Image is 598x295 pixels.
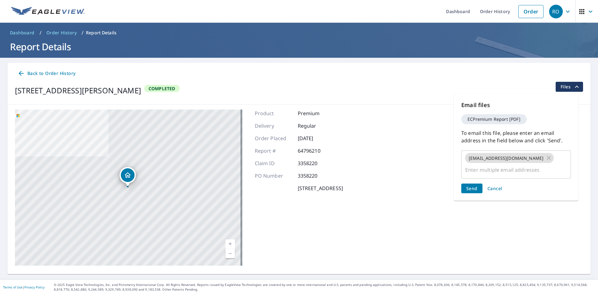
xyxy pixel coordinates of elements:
button: Cancel [485,184,505,193]
input: Enter multiple email addresses [464,164,559,176]
a: Order [518,5,543,18]
button: Send [461,184,482,193]
a: Back to Order History [15,68,78,79]
p: Delivery [255,122,292,130]
p: [STREET_ADDRESS] [298,184,343,192]
p: PO Number [255,172,292,179]
a: Terms of Use [3,285,22,289]
nav: breadcrumb [7,28,591,38]
a: Order History [44,28,79,38]
p: Claim ID [255,160,292,167]
div: [STREET_ADDRESS][PERSON_NAME] [15,85,141,96]
span: Dashboard [10,30,35,36]
span: Order History [46,30,77,36]
p: Premium [298,110,335,117]
p: To email this file, please enter an email address in the field below and click 'Send'. [461,129,571,144]
span: Completed [145,86,179,91]
span: Back to Order History [17,70,75,77]
span: ECPremium Report [PDF] [464,117,524,121]
span: Files [561,83,581,91]
a: Current Level 17, Zoom Out [225,249,235,258]
h1: Report Details [7,40,591,53]
p: 64796210 [298,147,335,155]
a: Privacy Policy [24,285,45,289]
p: Product [255,110,292,117]
p: [DATE] [298,135,335,142]
span: Send [466,185,477,191]
p: Regular [298,122,335,130]
div: Dropped pin, building 1, Residential property, 3073 New Williamsburg Dr Schenectady, NY 12303 [120,167,136,186]
a: Dashboard [7,28,37,38]
img: EV Logo [11,7,85,16]
p: © 2025 Eagle View Technologies, Inc. and Pictometry International Corp. All Rights Reserved. Repo... [54,283,595,292]
p: Report # [255,147,292,155]
p: Email files [461,101,571,109]
span: Cancel [487,185,502,191]
li: / [40,29,41,37]
p: Report Details [86,30,116,36]
div: [EMAIL_ADDRESS][DOMAIN_NAME] [465,153,554,163]
p: | [3,285,45,289]
p: 3358220 [298,172,335,179]
p: 3358220 [298,160,335,167]
a: Current Level 17, Zoom In [225,239,235,249]
p: Order Placed [255,135,292,142]
span: [EMAIL_ADDRESS][DOMAIN_NAME] [465,155,547,161]
button: filesDropdownBtn-64796210 [555,82,583,92]
li: / [82,29,83,37]
div: RO [549,5,563,18]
